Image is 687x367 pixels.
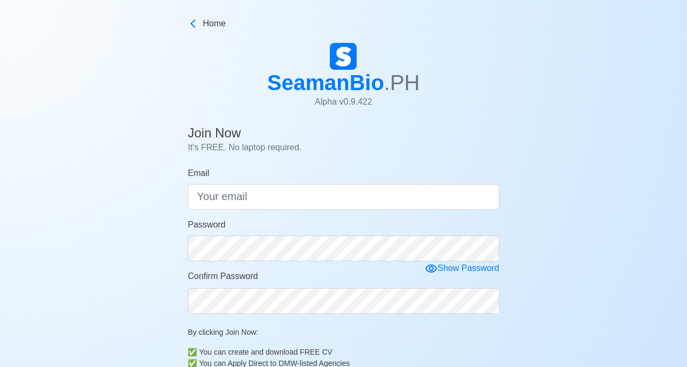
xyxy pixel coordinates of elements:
[267,96,420,108] p: Alpha v 0.9.422
[188,126,499,141] h4: Join Now
[384,71,420,94] span: .PH
[188,271,258,281] span: Confirm Password
[188,327,499,338] p: By clicking Join Now:
[188,17,499,30] a: Home
[330,43,357,70] img: Logo
[188,347,197,358] b: ✅
[425,262,499,275] div: Show Password
[199,347,499,358] div: You can create and download FREE CV
[267,43,420,117] a: SeamanBio.PHAlpha v0.9.422
[188,141,499,154] p: It's FREE. No laptop required.
[188,220,225,229] span: Password
[188,184,499,210] input: Your email
[203,17,226,30] span: Home
[267,70,420,96] h1: SeamanBio
[188,168,209,178] span: Email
